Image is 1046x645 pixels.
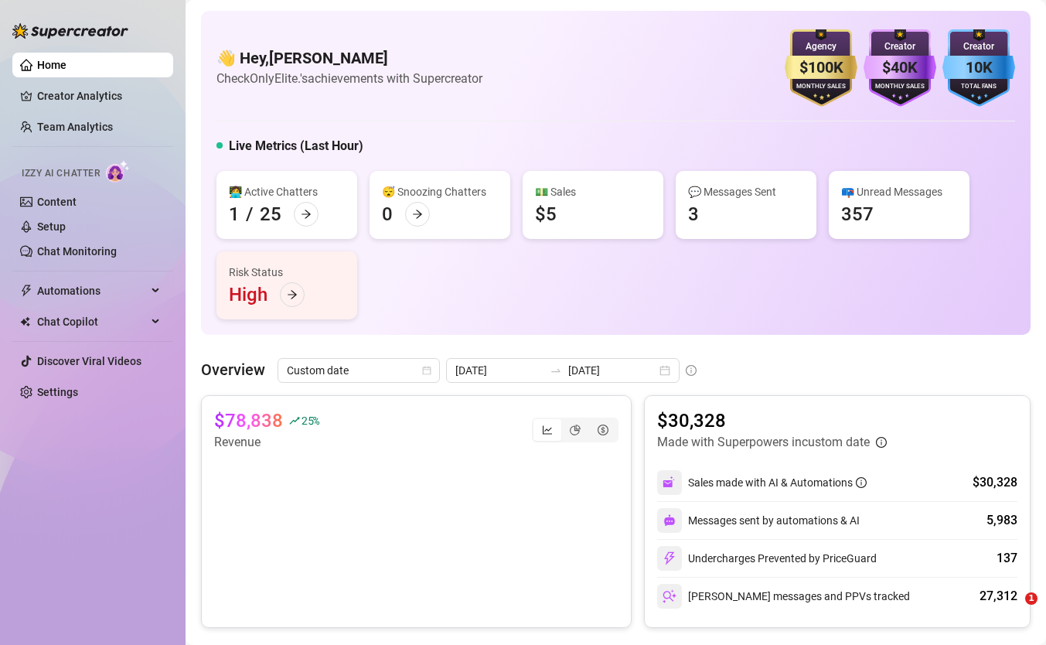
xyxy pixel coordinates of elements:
[382,183,498,200] div: 😴 Snoozing Chatters
[37,278,147,303] span: Automations
[289,415,300,426] span: rise
[942,29,1015,107] img: blue-badge-DgoSNQY1.svg
[37,309,147,334] span: Chat Copilot
[216,47,482,69] h4: 👋 Hey, [PERSON_NAME]
[785,29,857,107] img: gold-badge-CigiZidd.svg
[942,39,1015,54] div: Creator
[37,245,117,258] a: Chat Monitoring
[785,82,857,92] div: Monthly Sales
[1025,592,1037,605] span: 1
[663,476,676,490] img: svg%3e
[535,202,557,227] div: $5
[214,433,319,452] article: Revenue
[570,425,581,435] span: pie-chart
[302,413,319,428] span: 25 %
[657,408,887,433] article: $30,328
[657,546,877,571] div: Undercharges Prevented by PriceGuard
[201,358,265,381] article: Overview
[856,477,867,488] span: info-circle
[37,355,141,367] a: Discover Viral Videos
[37,386,78,398] a: Settings
[686,365,697,376] span: info-circle
[229,264,345,281] div: Risk Status
[37,196,77,208] a: Content
[785,39,857,54] div: Agency
[688,474,867,491] div: Sales made with AI & Automations
[216,69,482,88] article: Check OnlyElite.'s achievements with Supercreator
[568,362,656,379] input: End date
[864,56,936,80] div: $40K
[550,364,562,377] span: to
[229,137,363,155] h5: Live Metrics (Last Hour)
[412,209,423,220] span: arrow-right
[106,160,130,183] img: AI Chatter
[688,202,699,227] div: 3
[12,23,128,39] img: logo-BBDzfeDw.svg
[688,183,804,200] div: 💬 Messages Sent
[229,202,240,227] div: 1
[22,166,100,181] span: Izzy AI Chatter
[657,433,870,452] article: Made with Superpowers in custom date
[841,202,874,227] div: 357
[37,220,66,233] a: Setup
[973,473,1017,492] div: $30,328
[229,183,345,200] div: 👩‍💻 Active Chatters
[532,418,618,442] div: segmented control
[37,121,113,133] a: Team Analytics
[657,508,860,533] div: Messages sent by automations & AI
[980,587,1017,606] div: 27,312
[535,183,651,200] div: 💵 Sales
[942,82,1015,92] div: Total Fans
[663,589,676,603] img: svg%3e
[301,209,312,220] span: arrow-right
[260,202,281,227] div: 25
[876,437,887,448] span: info-circle
[663,514,676,527] img: svg%3e
[986,511,1017,530] div: 5,983
[864,82,936,92] div: Monthly Sales
[993,592,1031,630] iframe: Intercom live chat
[20,316,30,327] img: Chat Copilot
[864,29,936,107] img: purple-badge-B9DA21FR.svg
[455,362,543,379] input: Start date
[864,39,936,54] div: Creator
[657,584,910,609] div: [PERSON_NAME] messages and PPVs tracked
[287,289,298,300] span: arrow-right
[287,359,431,382] span: Custom date
[841,183,957,200] div: 📪 Unread Messages
[422,366,431,375] span: calendar
[942,56,1015,80] div: 10K
[997,549,1017,568] div: 137
[785,56,857,80] div: $100K
[598,425,608,435] span: dollar-circle
[382,202,393,227] div: 0
[37,84,161,108] a: Creator Analytics
[550,364,562,377] span: swap-right
[214,408,283,433] article: $78,838
[663,551,676,565] img: svg%3e
[20,285,32,297] span: thunderbolt
[37,59,66,71] a: Home
[542,425,553,435] span: line-chart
